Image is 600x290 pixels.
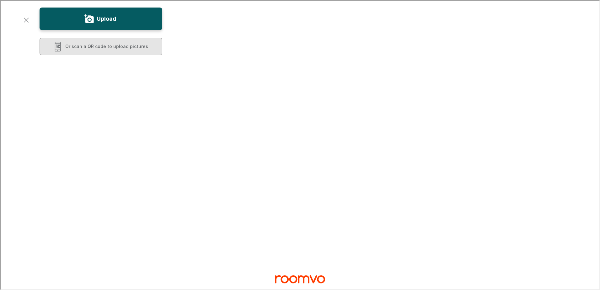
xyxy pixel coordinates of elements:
button: Exit visualizer [20,14,31,25]
a: Visit Three Sister's Improvements homepage [274,272,324,285]
label: Upload [96,13,116,23]
button: Scan a QR code to upload pictures [39,37,162,55]
button: Upload a picture of your room [39,7,162,30]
